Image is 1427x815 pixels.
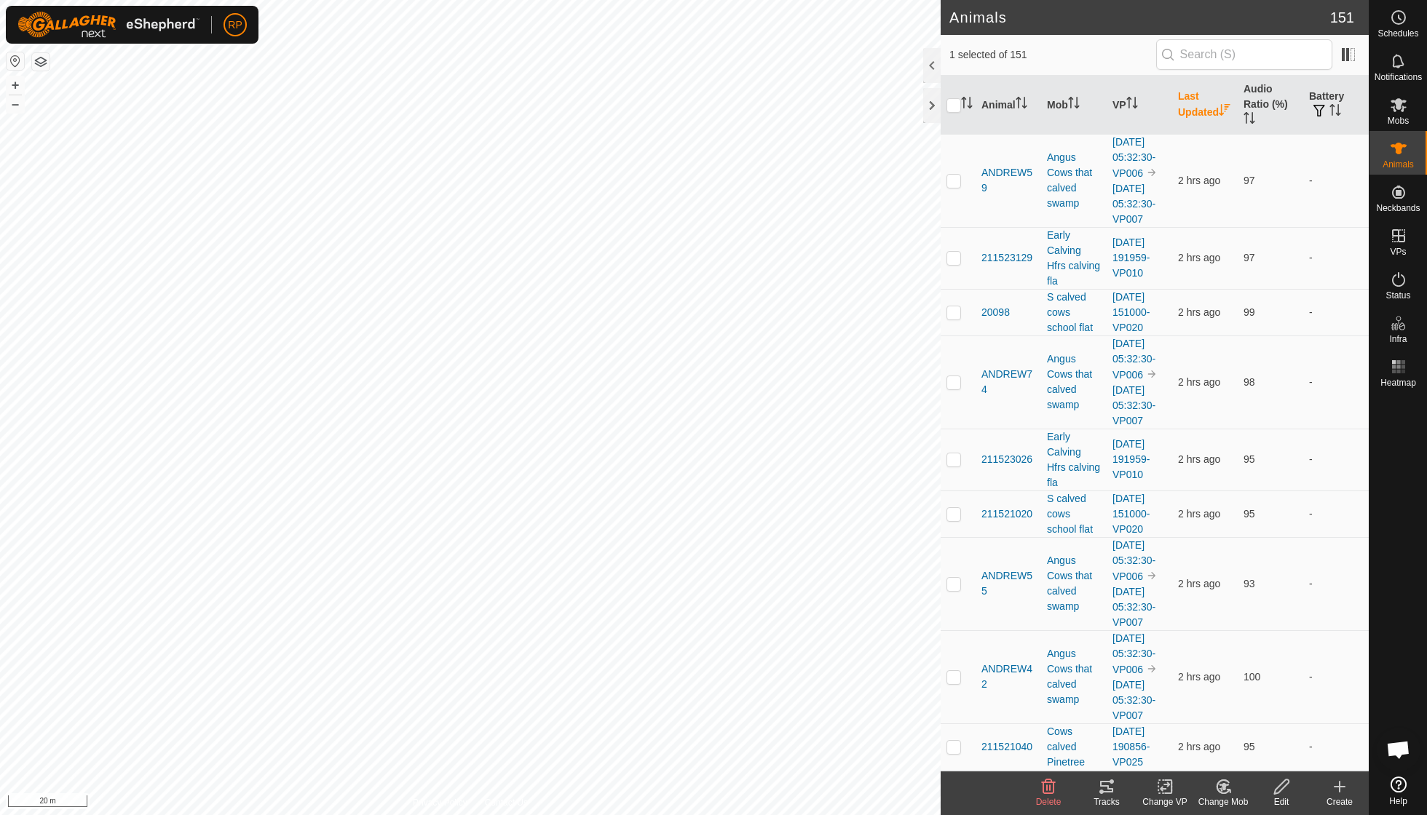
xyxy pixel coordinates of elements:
img: Gallagher Logo [17,12,199,38]
span: 24 Sep 2025 at 3:30 PM [1178,376,1220,388]
span: Status [1386,291,1410,300]
div: Cows calved Pinetree [1047,724,1101,770]
a: [DATE] 191959-VP010 [1112,438,1150,480]
span: 99 [1244,306,1255,318]
span: Notifications [1375,73,1422,81]
div: S calved cows school flat [1047,290,1101,335]
div: Angus Cows that calved swamp [1047,553,1101,614]
th: Last Updated [1172,76,1238,135]
span: 95 [1244,453,1255,465]
span: VPs [1390,247,1406,256]
a: [DATE] 190856-VP025 [1112,725,1150,768]
a: Help [1369,771,1427,811]
th: Battery [1303,76,1369,135]
button: Map Layers [32,53,50,71]
input: Search (S) [1156,39,1332,70]
a: [DATE] 05:32:30-VP007 [1112,679,1155,721]
span: Heatmap [1380,378,1416,387]
a: [DATE] 05:32:30-VP006 [1112,136,1155,179]
a: [DATE] 151000-VP020 [1112,291,1150,333]
p-sorticon: Activate to sort [1126,99,1138,111]
td: - [1303,134,1369,227]
div: Open chat [1377,728,1420,771]
div: Early Calving Hfrs calving fla [1047,429,1101,490]
button: – [7,95,24,113]
p-sorticon: Activate to sort [1244,114,1255,126]
img: to [1146,570,1158,581]
span: Infra [1389,335,1407,343]
div: Change Mob [1194,795,1252,808]
span: 24 Sep 2025 at 3:29 PM [1178,741,1220,752]
span: ANDREW59 [981,165,1035,196]
a: [DATE] 05:32:30-VP006 [1112,539,1155,582]
a: [DATE] 05:32:30-VP007 [1112,586,1155,628]
span: 97 [1244,175,1255,186]
td: - [1303,335,1369,429]
span: 24 Sep 2025 at 3:30 PM [1178,508,1220,520]
span: 95 [1244,508,1255,520]
div: Edit [1252,795,1311,808]
th: VP [1107,76,1172,135]
span: 24 Sep 2025 at 3:29 PM [1178,671,1220,683]
p-sorticon: Activate to sort [1068,99,1080,111]
span: Mobs [1388,116,1409,125]
span: 95 [1244,741,1255,752]
span: ANDREW74 [981,367,1035,397]
span: Help [1389,797,1407,806]
span: 98 [1244,376,1255,388]
img: to [1146,167,1158,178]
span: 211523129 [981,250,1032,266]
span: 24 Sep 2025 at 3:30 PM [1178,306,1220,318]
span: 20098 [981,305,1010,320]
span: Delete [1036,797,1062,807]
td: - [1303,289,1369,335]
p-sorticon: Activate to sort [961,99,973,111]
a: Privacy Policy [413,796,467,809]
a: [DATE] 191959-VP010 [1112,236,1150,279]
div: S calved cows school flat [1047,491,1101,537]
span: Neckbands [1376,204,1420,212]
td: - [1303,630,1369,723]
td: - [1303,429,1369,490]
span: RP [228,17,242,33]
a: [DATE] 05:32:30-VP006 [1112,338,1155,381]
div: Create [1311,795,1369,808]
div: Early Calving Hfrs calving fla [1047,228,1101,289]
span: 211523026 [981,452,1032,467]
button: Reset Map [7,52,24,70]
th: Mob [1041,76,1107,135]
p-sorticon: Activate to sort [1016,99,1027,111]
span: 211521040 [981,739,1032,755]
img: to [1146,663,1158,675]
td: - [1303,537,1369,630]
a: [DATE] 05:32:30-VP007 [1112,183,1155,225]
span: 97 [1244,252,1255,263]
h2: Animals [949,9,1330,26]
span: Animals [1383,160,1414,169]
div: Angus Cows that calved swamp [1047,150,1101,211]
span: 151 [1330,7,1354,28]
span: 211521020 [981,506,1032,522]
div: Change VP [1136,795,1194,808]
div: Angus Cows that calved swamp [1047,646,1101,707]
span: 24 Sep 2025 at 3:33 PM [1178,252,1220,263]
td: - [1303,227,1369,289]
span: 100 [1244,671,1260,683]
a: Contact Us [485,796,528,809]
p-sorticon: Activate to sort [1329,106,1341,118]
span: 24 Sep 2025 at 3:33 PM [1178,175,1220,186]
a: [DATE] 05:32:30-VP007 [1112,384,1155,426]
span: 24 Sep 2025 at 3:29 PM [1178,578,1220,589]
span: ANDREW42 [981,661,1035,692]
span: 24 Sep 2025 at 3:30 PM [1178,453,1220,465]
span: ANDREW55 [981,568,1035,599]
th: Audio Ratio (%) [1238,76,1303,135]
img: to [1146,368,1158,380]
button: + [7,76,24,94]
span: 1 selected of 151 [949,47,1156,63]
a: [DATE] 05:32:30-VP006 [1112,632,1155,675]
div: Tracks [1078,795,1136,808]
p-sorticon: Activate to sort [1219,106,1230,118]
span: Schedules [1377,29,1418,38]
td: - [1303,490,1369,537]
